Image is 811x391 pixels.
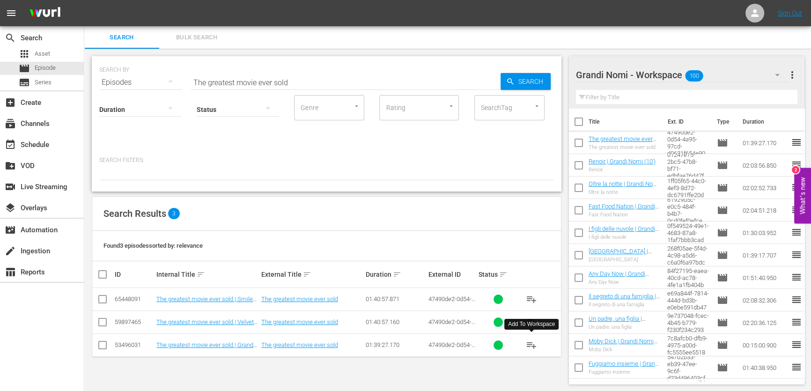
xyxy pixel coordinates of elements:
td: 9e737048-fcec-4b45-b779-f230f234c293 [664,311,713,334]
div: [GEOGRAPHIC_DATA] [589,257,660,263]
button: playlist_add [520,334,543,356]
span: reorder [790,317,802,328]
button: Open [447,102,456,111]
div: 53496031 [115,341,154,348]
span: reorder [790,204,802,215]
div: Add To Workspace [508,320,555,328]
div: Renoir [589,167,656,173]
a: Un padre, una figlia | Grandi Nomi (10') [589,315,646,329]
span: Series [35,78,52,87]
div: Fuggiamo insieme [589,369,660,375]
span: sort [499,270,508,279]
div: Grandi Nomi - Workspace [576,62,789,88]
span: reorder [790,272,802,283]
div: External ID [428,271,476,278]
a: Oltre la notte | Grandi Nomi (10') [589,180,660,194]
span: reorder [790,249,802,260]
span: Episode [717,295,728,306]
img: ans4CAIJ8jUAAAAAAAAAAAAAAAAAAAAAAAAgQb4GAAAAAAAAAAAAAAAAAAAAAAAAJMjXAAAAAAAAAAAAAAAAAAAAAAAAgAT5G... [22,2,67,24]
span: more_vert [786,69,797,81]
div: 01:40:57.871 [366,295,426,302]
span: Create [5,97,16,108]
a: Fast Food Nation | Grandi Nomi (10') [589,203,659,217]
div: The greatest movie ever sold [589,144,660,150]
td: 01:40:38.950 [739,356,790,379]
div: External Title [261,269,363,280]
a: The greatest movie ever sold | Grandi Nomi (10') [156,341,257,355]
span: Reports [5,266,16,278]
div: Any Day Now [589,279,660,285]
td: 268f05ae-5f4d-4c98-a5d6-c6a0f6a97bdc [664,244,713,266]
button: Open Feedback Widget [794,168,811,223]
span: menu [6,7,17,19]
span: Search Results [103,208,166,219]
span: Episode [717,272,728,283]
span: Episode [717,205,728,216]
th: Type [711,109,737,135]
span: reorder [790,339,802,350]
td: 01247e75-2bc5-47b8-bf71-edbfae76d47f [664,154,713,177]
span: Episode [717,339,728,351]
div: Internal Title [156,269,258,280]
th: Title [589,109,662,135]
a: Renoir | Grandi Nomi (10') [589,158,656,165]
span: Search [90,32,154,43]
button: Open [532,102,541,111]
div: Un padre, una figlia [589,324,660,330]
span: reorder [790,361,802,373]
span: Search [5,32,16,44]
span: sort [393,270,401,279]
div: ID [115,271,154,278]
a: Any Day Now | Grandi Nomi (10') [589,270,649,284]
span: Series [19,77,30,88]
th: Ext. ID [662,109,712,135]
span: 3 [168,208,180,219]
span: 100 [685,66,703,86]
td: 47490de2-0d54-4a95-97cd-d0631f654e90 [664,132,713,154]
td: 0f549524-49e1-4683-87a8-1faf7bbb3cad [664,221,713,244]
td: e69a844f-7814-444d-bd3b-e0ebe591db47 [664,289,713,311]
div: Fast Food Nation [589,212,660,218]
span: Overlays [5,202,16,214]
span: Episode [717,137,728,148]
span: Ingestion [5,245,16,257]
span: Search [515,73,551,90]
td: 84f27195-eaea-40cd-ac78-4fe1a1fb404b [664,266,713,289]
span: sort [197,270,205,279]
td: 01:51:40.950 [739,266,790,289]
div: 2 [792,166,799,173]
div: Moby Dick [589,347,660,353]
a: The greatest movie ever sold | Velvet (10') [156,318,258,332]
td: 00:15:00.900 [739,334,790,356]
button: playlist_add [520,288,543,310]
span: Episode [717,182,728,193]
p: Search Filters: [99,156,554,164]
span: playlist_add [526,339,537,351]
td: 547b2b33-eb39-47ee-9c6f-d23d496403cf [664,356,713,379]
span: Asset [19,48,30,59]
span: VOD [5,160,16,171]
span: reorder [790,294,802,305]
div: Oltre la notte [589,189,660,195]
td: 02:04:51.218 [739,199,790,221]
a: The greatest movie ever sold | Grandi Nomi (10') [589,135,656,149]
div: 01:40:57.160 [366,318,426,325]
div: 59897465 [115,318,154,325]
span: 47490de2-0d54-4a95-97cd-d0631f654e90 [428,295,475,317]
td: 61929d5c-e0c5-484f-b4b7-0cd0fef0efce [664,199,713,221]
td: 02:03:56.850 [739,154,790,177]
span: 47490de2-0d54-4a95-97cd-d0631f654e90 [428,341,475,362]
span: Episode [717,227,728,238]
span: Episode [19,63,30,74]
a: The greatest movie ever sold | Smile (10') [156,295,257,310]
span: reorder [790,159,802,170]
td: 1ff05f65-44c0-4ef3-8d72-dc6791ffe20d [664,177,713,199]
a: Fuggiamo insieme | Grandi Nomi (10') [589,360,660,374]
div: Status [479,269,517,280]
div: 01:39:27.170 [366,341,426,348]
a: I figli delle nuvole | Grandi Nomi (10') [589,225,659,239]
span: 47490de2-0d54-4a95-97cd-d0631f654e90 [428,318,475,339]
button: Open [352,102,361,111]
span: reorder [790,137,802,148]
td: 01:39:17.707 [739,244,790,266]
